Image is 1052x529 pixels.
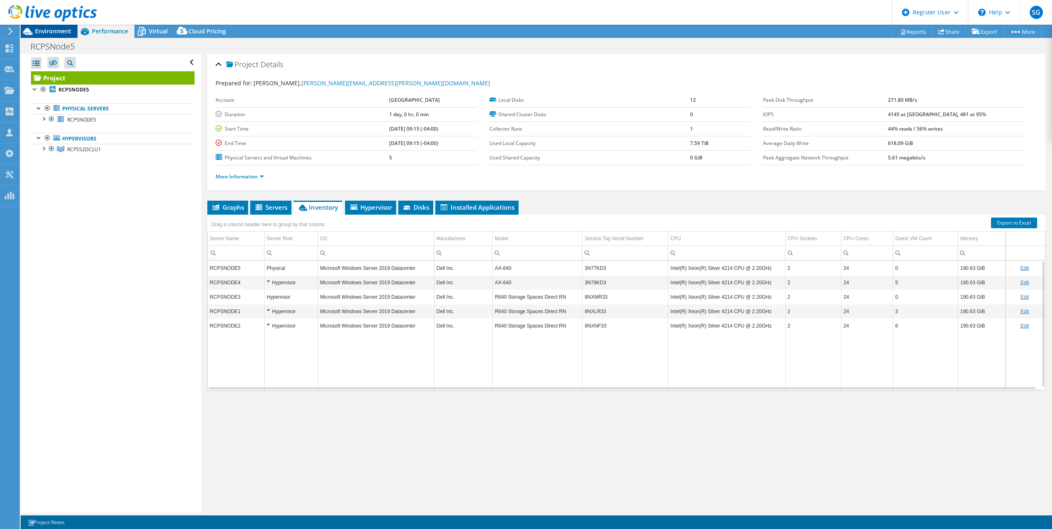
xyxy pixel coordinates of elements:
[841,232,893,246] td: CPU Cores Column
[267,234,293,243] div: Server Role
[1030,6,1043,19] span: SG
[1020,280,1029,286] a: Edit
[489,139,690,147] label: Used Local Capacity
[434,246,493,260] td: Column Manufacturer, Filter cell
[582,304,668,318] td: Column Service Tag Serial Number, Value 8NXLR33
[59,86,89,93] b: RCPSNODE5
[888,140,913,147] b: 618.09 GiB
[493,318,582,333] td: Column Model, Value R640 Storage Spaces Direct RN
[31,133,195,144] a: Hypervisors
[208,275,265,290] td: Column Server Name, Value RCPSNODE4
[493,246,582,260] td: Column Model, Filter cell
[389,111,429,118] b: 1 day, 0 hr, 0 min
[264,232,318,246] td: Server Role Column
[149,27,168,35] span: Virtual
[389,140,438,147] b: [DATE] 09:15 (-04:00)
[888,125,943,132] b: 44% reads / 56% writes
[211,203,244,211] span: Graphs
[958,261,1005,275] td: Column Memory, Value 190.63 GiB
[389,125,438,132] b: [DATE] 09:15 (-04:00)
[785,246,841,260] td: Column CPU Sockets, Filter cell
[31,71,195,84] a: Project
[893,318,958,333] td: Column Guest VM Count, Value 6
[209,219,327,230] div: Drag a column header here to group by that column
[668,232,785,246] td: CPU Column
[208,246,265,260] td: Column Server Name, Filter cell
[893,304,958,318] td: Column Guest VM Count, Value 3
[389,96,440,103] b: [GEOGRAPHIC_DATA]
[841,304,893,318] td: Column CPU Cores, Value 24
[35,27,71,35] span: Environment
[318,261,434,275] td: Column OS, Value Microsoft Windows Server 2019 Datacenter
[960,234,978,243] div: Memory
[434,232,493,246] td: Manufacturer Column
[31,84,195,95] a: RCPSNODE5
[958,304,1005,318] td: Column Memory, Value 190.63 GiB
[670,234,681,243] div: CPU
[958,290,1005,304] td: Column Memory, Value 190.63 GiB
[208,232,265,246] td: Server Name Column
[320,234,327,243] div: OS
[493,275,582,290] td: Column Model, Value AX-640
[893,25,932,38] a: Reports
[1003,25,1042,38] a: More
[216,110,389,119] label: Duration
[318,232,434,246] td: OS Column
[267,278,316,288] div: Hypervisor
[208,290,265,304] td: Column Server Name, Value RCPSNODE3
[1020,265,1029,271] a: Edit
[216,154,389,162] label: Physical Servers and Virtual Machines
[668,261,785,275] td: Column CPU, Value Intel(R) Xeon(R) Silver 4214 CPU @ 2.20GHz
[437,234,466,243] div: Manufacturer
[216,139,389,147] label: End Time
[254,79,490,87] span: [PERSON_NAME],
[585,234,643,243] div: Service Tag Serial Number
[763,125,888,133] label: Read/Write Ratio
[1020,323,1029,329] a: Edit
[67,146,101,153] span: RCPSS2DCLU1
[763,154,888,162] label: Peak Aggregate Network Throughput
[785,232,841,246] td: CPU Sockets Column
[489,96,690,104] label: Local Disks
[254,203,287,211] span: Servers
[841,290,893,304] td: Column CPU Cores, Value 24
[888,111,986,118] b: 4145 at [GEOGRAPHIC_DATA], 481 at 95%
[690,140,709,147] b: 7.59 TiB
[349,203,392,211] span: Hypervisor
[216,125,389,133] label: Start Time
[493,261,582,275] td: Column Model, Value AX-640
[1020,309,1029,314] a: Edit
[690,96,696,103] b: 12
[493,290,582,304] td: Column Model, Value R640 Storage Spaces Direct RN
[978,9,986,16] svg: \n
[763,139,888,147] label: Average Daily Write
[785,275,841,290] td: Column CPU Sockets, Value 2
[893,275,958,290] td: Column Guest VM Count, Value 5
[27,42,87,51] h1: RCPSNode5
[208,304,265,318] td: Column Server Name, Value RCPSNODE1
[207,215,1045,390] div: Data grid
[785,290,841,304] td: Column CPU Sockets, Value 2
[264,318,318,333] td: Column Server Role, Value Hypervisor
[841,246,893,260] td: Column CPU Cores, Filter cell
[22,517,70,527] a: Project Notes
[434,261,493,275] td: Column Manufacturer, Value Dell Inc.
[216,79,252,87] label: Prepared for:
[92,27,128,35] span: Performance
[318,318,434,333] td: Column OS, Value Microsoft Windows Server 2019 Datacenter
[264,246,318,260] td: Column Server Role, Filter cell
[434,304,493,318] td: Column Manufacturer, Value Dell Inc.
[188,27,226,35] span: Cloud Pricing
[439,203,514,211] span: Installed Applications
[264,290,318,304] td: Column Server Role, Value Hypervisor
[668,318,785,333] td: Column CPU, Value Intel(R) Xeon(R) Silver 4214 CPU @ 2.20GHz
[841,261,893,275] td: Column CPU Cores, Value 24
[668,304,785,318] td: Column CPU, Value Intel(R) Xeon(R) Silver 4214 CPU @ 2.20GHz
[1020,294,1029,300] a: Edit
[434,275,493,290] td: Column Manufacturer, Value Dell Inc.
[932,25,966,38] a: Share
[893,261,958,275] td: Column Guest VM Count, Value 0
[264,304,318,318] td: Column Server Role, Value Hypervisor
[958,275,1005,290] td: Column Memory, Value 190.63 GiB
[489,110,690,119] label: Shared Cluster Disks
